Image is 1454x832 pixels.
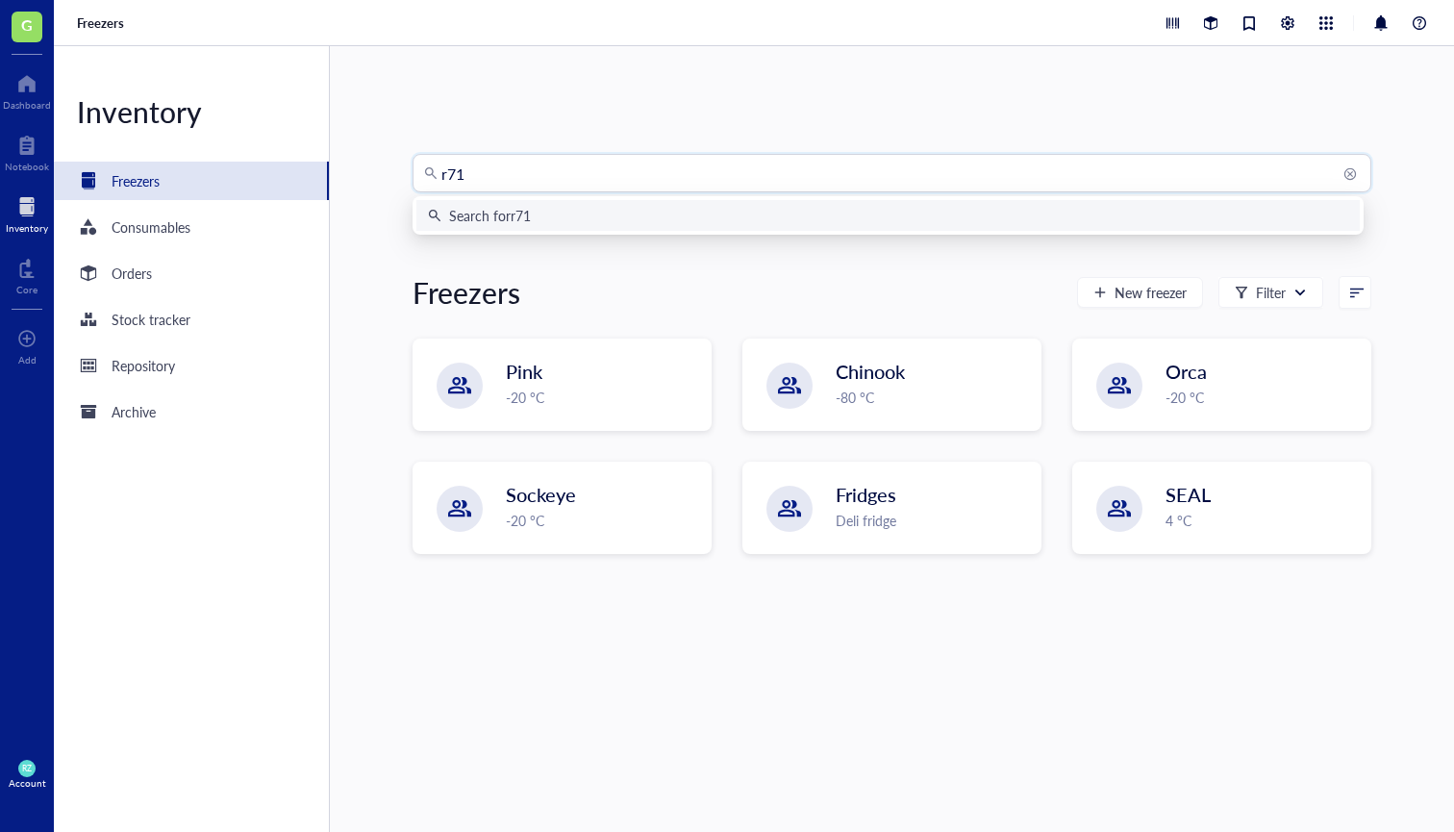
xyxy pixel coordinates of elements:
[836,358,905,385] span: Chinook
[836,387,1029,408] div: -80 °C
[54,300,329,339] a: Stock tracker
[112,170,160,191] div: Freezers
[3,68,51,111] a: Dashboard
[18,354,37,366] div: Add
[6,222,48,234] div: Inventory
[21,13,33,37] span: G
[6,191,48,234] a: Inventory
[54,92,329,131] div: Inventory
[54,346,329,385] a: Repository
[16,284,38,295] div: Core
[1115,285,1187,300] span: New freezer
[54,392,329,431] a: Archive
[506,387,699,408] div: -20 °C
[506,510,699,531] div: -20 °C
[112,263,152,284] div: Orders
[54,208,329,246] a: Consumables
[413,273,520,312] div: Freezers
[1077,277,1203,308] button: New freezer
[506,481,576,508] span: Sockeye
[836,481,896,508] span: Fridges
[112,216,190,238] div: Consumables
[836,510,1029,531] div: Deli fridge
[5,161,49,172] div: Notebook
[77,14,128,32] a: Freezers
[1166,358,1207,385] span: Orca
[22,764,32,773] span: RZ
[1256,282,1286,303] div: Filter
[112,355,175,376] div: Repository
[5,130,49,172] a: Notebook
[9,777,46,789] div: Account
[1166,481,1211,508] span: SEAL
[3,99,51,111] div: Dashboard
[449,205,531,226] div: Search for r71
[1166,387,1359,408] div: -20 °C
[112,309,190,330] div: Stock tracker
[112,401,156,422] div: Archive
[16,253,38,295] a: Core
[506,358,542,385] span: Pink
[54,162,329,200] a: Freezers
[54,254,329,292] a: Orders
[1166,510,1359,531] div: 4 °C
